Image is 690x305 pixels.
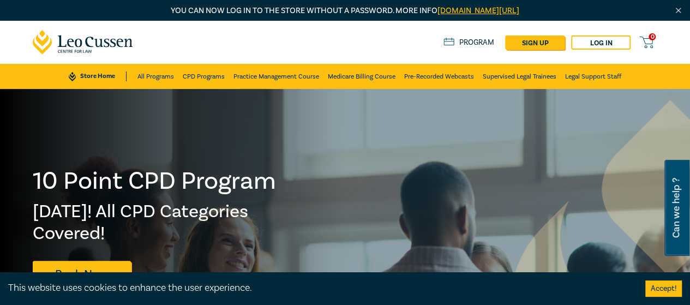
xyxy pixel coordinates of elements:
a: Legal Support Staff [565,64,621,89]
a: CPD Programs [183,64,225,89]
a: Supervised Legal Trainees [483,64,556,89]
a: Pre-Recorded Webcasts [404,64,474,89]
a: Practice Management Course [233,64,319,89]
a: Medicare Billing Course [328,64,395,89]
a: Log in [571,35,631,50]
a: All Programs [137,64,174,89]
h2: [DATE]! All CPD Categories Covered! [33,201,277,244]
a: [DOMAIN_NAME][URL] [437,5,519,16]
span: 0 [649,33,656,40]
p: You can now log in to the store without a password. More info [33,5,658,17]
img: Close [674,6,683,15]
a: Book Now [33,261,131,288]
a: Store Home [69,71,126,81]
a: Program [443,38,494,47]
div: This website uses cookies to enhance the user experience. [8,281,629,295]
h1: 10 Point CPD Program [33,167,277,195]
button: Accept cookies [645,280,682,297]
span: Can we help ? [671,166,681,249]
a: sign up [505,35,565,50]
